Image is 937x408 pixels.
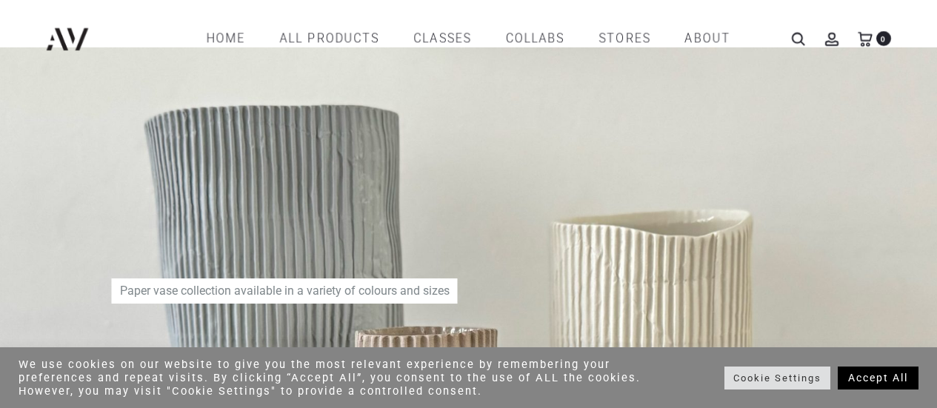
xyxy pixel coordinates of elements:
[506,26,565,51] a: COLLABS
[599,26,651,51] a: STORES
[876,31,891,46] span: 0
[858,31,873,45] a: 0
[207,26,246,51] a: Home
[280,26,380,51] a: All products
[112,278,458,304] p: Paper vase collection available in a variety of colours and sizes
[414,26,472,51] a: CLASSES
[19,358,649,398] div: We use cookies on our website to give you the most relevant experience by remembering your prefer...
[685,26,731,51] a: ABOUT
[838,367,918,389] a: Accept All
[724,367,830,389] a: Cookie Settings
